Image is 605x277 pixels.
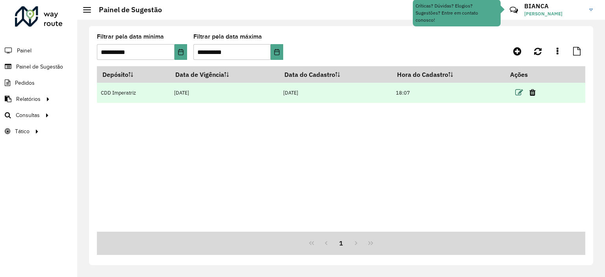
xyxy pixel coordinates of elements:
span: Consultas [16,111,40,119]
a: Excluir [529,87,536,98]
span: Painel de Sugestão [16,63,63,71]
th: Hora do Cadastro [392,66,505,83]
span: Relatórios [16,95,41,103]
span: Painel [17,46,32,55]
td: [DATE] [170,83,279,103]
span: Pedidos [15,79,35,87]
a: Editar [515,87,523,98]
h3: BIANCA [524,2,583,10]
label: Filtrar pela data mínima [97,32,164,41]
td: [DATE] [279,83,392,103]
button: 1 [334,236,349,251]
th: Data do Cadastro [279,66,392,83]
td: CDD Imperatriz [97,83,170,103]
span: [PERSON_NAME] [524,10,583,17]
th: Data de Vigência [170,66,279,83]
button: Choose Date [174,44,187,60]
button: Choose Date [271,44,283,60]
span: Tático [15,127,30,136]
label: Filtrar pela data máxima [193,32,262,41]
a: Contato Rápido [505,2,522,19]
th: Depósito [97,66,170,83]
h2: Painel de Sugestão [91,6,162,14]
td: 18:07 [392,83,505,103]
th: Ações [505,66,552,83]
